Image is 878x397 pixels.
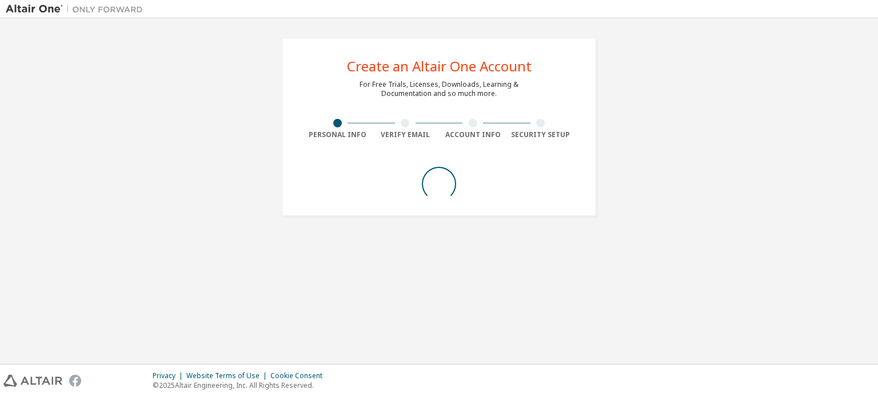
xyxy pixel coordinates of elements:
div: Create an Altair One Account [347,59,532,73]
div: Verify Email [372,130,440,139]
div: Website Terms of Use [186,371,270,380]
img: facebook.svg [69,375,81,387]
img: Altair One [6,3,149,15]
div: For Free Trials, Licenses, Downloads, Learning & Documentation and so much more. [360,80,518,98]
div: Security Setup [507,130,575,139]
div: Personal Info [304,130,372,139]
div: Account Info [439,130,507,139]
div: Cookie Consent [270,371,329,380]
div: Privacy [153,371,186,380]
img: altair_logo.svg [3,375,62,387]
p: © 2025 Altair Engineering, Inc. All Rights Reserved. [153,380,329,390]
